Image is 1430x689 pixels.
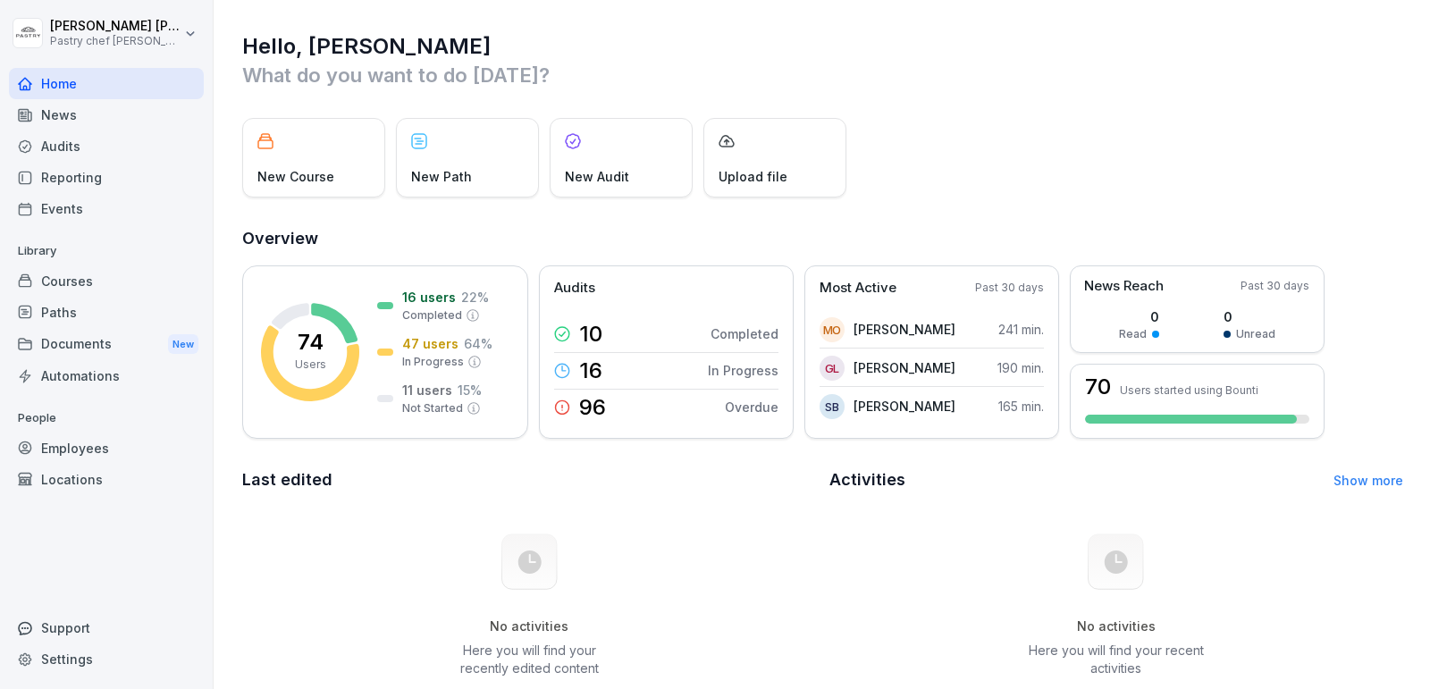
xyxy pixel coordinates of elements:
[9,130,204,162] a: Audits
[458,381,482,399] p: 15 %
[1119,326,1147,342] p: Read
[820,278,896,298] p: Most Active
[9,464,204,495] a: Locations
[554,278,595,298] p: Audits
[242,32,1403,61] h1: Hello, [PERSON_NAME]
[402,400,463,416] p: Not Started
[1026,642,1207,677] p: Here you will find your recent activities
[854,358,955,377] p: [PERSON_NAME]
[579,397,606,418] p: 96
[242,61,1403,89] p: What do you want to do [DATE]?
[411,167,472,186] p: New Path
[9,162,204,193] a: Reporting
[168,334,198,355] div: New
[725,398,778,416] p: Overdue
[9,68,204,99] a: Home
[998,397,1044,416] p: 165 min.
[9,297,204,328] a: Paths
[997,358,1044,377] p: 190 min.
[1085,376,1111,398] h3: 70
[719,167,787,186] p: Upload file
[242,467,817,492] h2: Last edited
[1236,326,1275,342] p: Unread
[998,320,1044,339] p: 241 min.
[402,381,452,399] p: 11 users
[461,288,489,307] p: 22 %
[402,354,464,370] p: In Progress
[1224,307,1275,326] p: 0
[9,237,204,265] p: Library
[975,280,1044,296] p: Past 30 days
[1026,618,1207,634] h5: No activities
[295,357,326,373] p: Users
[9,265,204,297] a: Courses
[9,612,204,643] div: Support
[579,360,602,382] p: 16
[708,361,778,380] p: In Progress
[820,394,845,419] div: SB
[1084,276,1164,297] p: News Reach
[711,324,778,343] p: Completed
[820,317,845,342] div: MO
[820,356,845,381] div: GL
[9,328,204,361] div: Documents
[1120,383,1258,397] p: Users started using Bounti
[402,307,462,323] p: Completed
[9,433,204,464] a: Employees
[9,404,204,433] p: People
[1333,473,1403,488] a: Show more
[50,35,181,47] p: Pastry chef [PERSON_NAME] y Cocina gourmet
[1119,307,1159,326] p: 0
[439,642,619,677] p: Here you will find your recently edited content
[1241,278,1309,294] p: Past 30 days
[9,193,204,224] a: Events
[50,19,181,34] p: [PERSON_NAME] [PERSON_NAME]
[829,467,905,492] h2: Activities
[242,226,1403,251] h2: Overview
[565,167,629,186] p: New Audit
[257,167,334,186] p: New Course
[9,643,204,675] a: Settings
[9,99,204,130] a: News
[298,332,324,353] p: 74
[402,288,456,307] p: 16 users
[854,320,955,339] p: [PERSON_NAME]
[464,334,492,353] p: 64 %
[854,397,955,416] p: [PERSON_NAME]
[579,323,602,345] p: 10
[402,334,458,353] p: 47 users
[9,360,204,391] a: Automations
[439,618,619,634] h5: No activities
[9,328,204,361] a: DocumentsNew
